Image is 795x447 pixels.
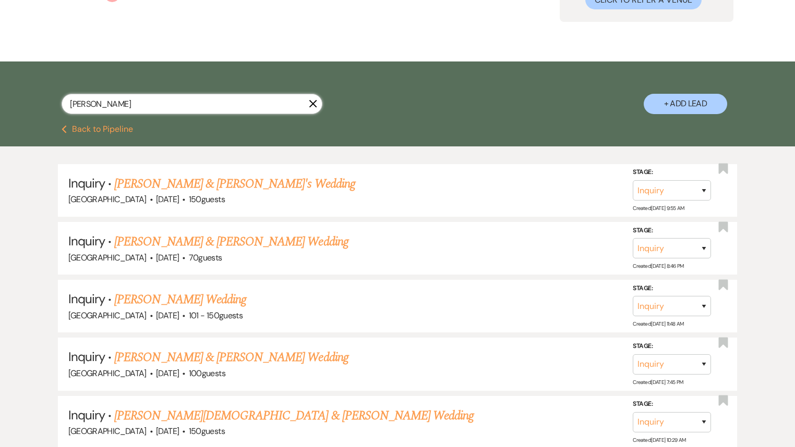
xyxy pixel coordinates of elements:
span: [DATE] [156,426,179,437]
span: [GEOGRAPHIC_DATA] [68,252,147,263]
span: [DATE] [156,310,179,321]
span: Inquiry [68,349,105,365]
span: 150 guests [189,194,225,205]
span: Inquiry [68,291,105,307]
label: Stage: [633,399,711,410]
span: [DATE] [156,194,179,205]
a: [PERSON_NAME] & [PERSON_NAME] Wedding [114,348,348,367]
span: [DATE] [156,368,179,379]
a: [PERSON_NAME] & [PERSON_NAME] Wedding [114,232,348,251]
span: Created: [DATE] 9:55 AM [633,205,684,212]
button: + Add Lead [644,94,727,114]
span: Created: [DATE] 10:29 AM [633,437,685,443]
span: [GEOGRAPHIC_DATA] [68,426,147,437]
span: Inquiry [68,233,105,249]
span: Inquiry [68,407,105,423]
button: Back to Pipeline [62,125,133,133]
span: Created: [DATE] 11:48 AM [633,320,683,327]
span: Created: [DATE] 8:46 PM [633,263,683,269]
span: 100 guests [189,368,225,379]
label: Stage: [633,225,711,237]
label: Stage: [633,167,711,178]
label: Stage: [633,341,711,352]
label: Stage: [633,283,711,294]
span: 70 guests [189,252,222,263]
a: [PERSON_NAME] & [PERSON_NAME]'s Wedding [114,175,355,193]
a: [PERSON_NAME] Wedding [114,290,246,309]
span: 101 - 150 guests [189,310,243,321]
a: [PERSON_NAME][DEMOGRAPHIC_DATA] & [PERSON_NAME] Wedding [114,406,474,425]
span: [GEOGRAPHIC_DATA] [68,194,147,205]
span: [GEOGRAPHIC_DATA] [68,310,147,321]
input: Search by name, event date, email address or phone number [62,94,322,114]
span: [GEOGRAPHIC_DATA] [68,368,147,379]
span: 150 guests [189,426,225,437]
span: Inquiry [68,175,105,191]
span: [DATE] [156,252,179,263]
span: Created: [DATE] 7:45 PM [633,379,683,386]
